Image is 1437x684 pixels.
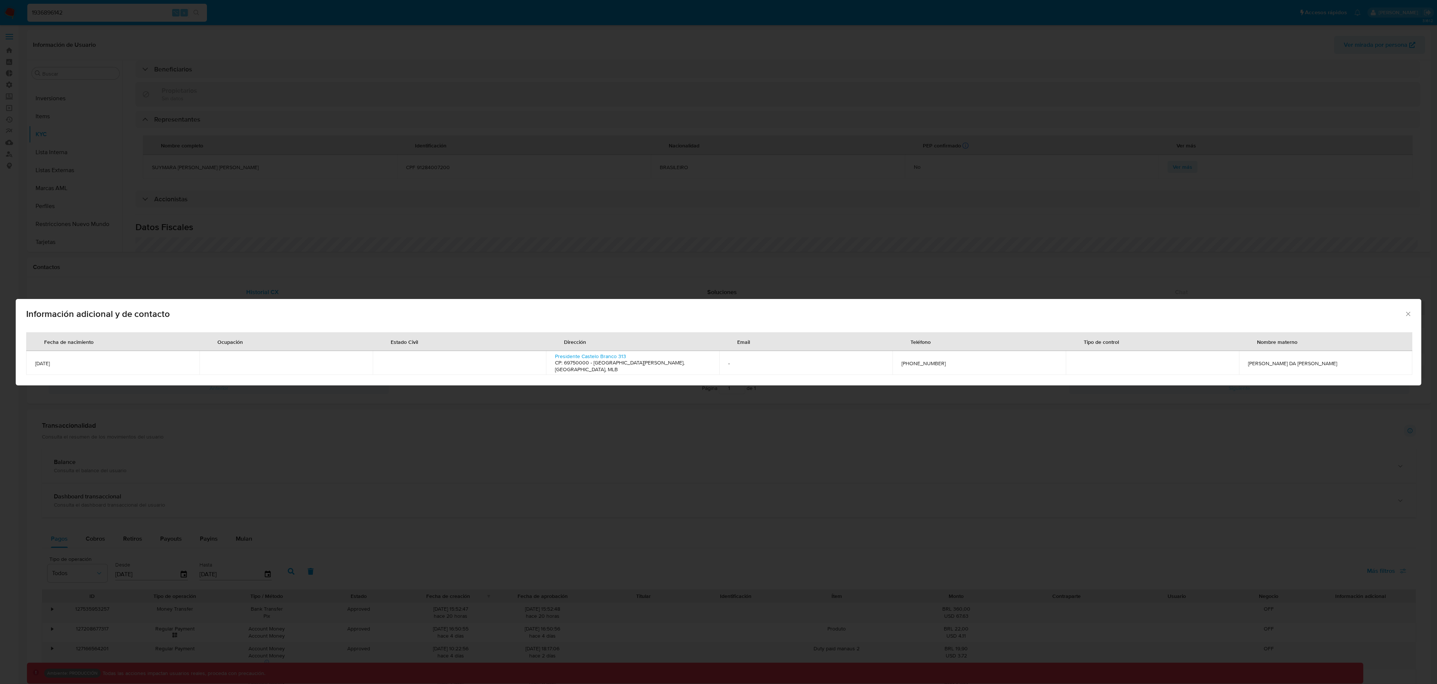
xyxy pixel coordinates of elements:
[555,360,710,373] h4: CP: 69750000 - [GEOGRAPHIC_DATA][PERSON_NAME], [GEOGRAPHIC_DATA], MLB
[555,352,626,360] a: Presidente Castelo Branco 313
[35,333,103,351] div: Fecha de nacimiento
[901,360,1057,367] span: [PHONE_NUMBER]
[901,333,940,351] div: Teléfono
[208,333,252,351] div: Ocupación
[382,333,427,351] div: Estado Civil
[728,333,759,351] div: Email
[555,333,595,351] div: Dirección
[1248,333,1306,351] div: Nombre materno
[1248,360,1403,367] span: [PERSON_NAME] DA [PERSON_NAME]
[26,309,1404,318] span: Información adicional y de contacto
[728,360,884,367] span: -
[1075,333,1128,351] div: Tipo de control
[1404,310,1411,317] button: Cerrar
[35,360,190,367] span: [DATE]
